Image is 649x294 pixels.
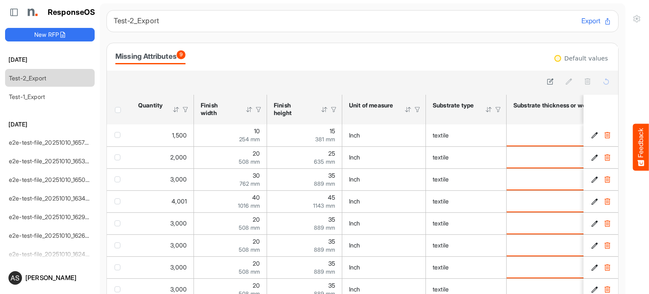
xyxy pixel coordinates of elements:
[194,168,267,190] td: 30 is template cell Column Header httpsnorthellcomontologiesmapping-rulesmeasurementhasfinishsize...
[107,95,131,124] th: Header checkbox
[590,131,599,140] button: Edit
[426,146,507,168] td: textile is template cell Column Header httpsnorthellcomontologiesmapping-rulesmaterialhassubstrat...
[107,190,131,212] td: checkbox
[349,102,393,109] div: Unit of measure
[328,194,335,201] span: 45
[342,146,426,168] td: Inch is template cell Column Header httpsnorthellcomontologiesmapping-rulesmeasurementhasunitofme...
[633,124,649,170] button: Feedback
[603,219,611,228] button: Delete
[433,242,449,249] span: textile
[131,124,194,146] td: 1500 is template cell Column Header httpsnorthellcomontologiesmapping-rulesorderhasquantity
[170,286,187,293] span: 3,000
[507,234,633,256] td: is template cell Column Header httpsnorthellcomontologiesmapping-rulesmaterialhasmaterialthicknes...
[603,285,611,294] button: Delete
[342,124,426,146] td: Inch is template cell Column Header httpsnorthellcomontologiesmapping-rulesmeasurementhasunitofme...
[328,172,335,179] span: 35
[315,136,335,143] span: 381 mm
[9,176,93,183] a: e2e-test-file_20251010_165056
[349,198,360,205] span: Inch
[426,212,507,234] td: textile is template cell Column Header httpsnorthellcomontologiesmapping-rulesmaterialhassubstrat...
[513,102,600,109] div: Substrate thickness or weight
[131,190,194,212] td: 4001 is template cell Column Header httpsnorthellcomontologiesmapping-rulesorderhasquantity
[194,190,267,212] td: 40 is template cell Column Header httpsnorthellcomontologiesmapping-rulesmeasurementhasfinishsize...
[581,16,611,27] button: Export
[494,106,502,113] div: Filter Icon
[194,212,267,234] td: 20 is template cell Column Header httpsnorthellcomontologiesmapping-rulesmeasurementhasfinishsize...
[603,153,611,162] button: Delete
[131,146,194,168] td: 2000 is template cell Column Header httpsnorthellcomontologiesmapping-rulesorderhasquantity
[239,246,260,253] span: 508 mm
[603,175,611,184] button: Delete
[603,241,611,250] button: Delete
[584,124,620,146] td: e1b6d7a2-f878-4193-b778-09025ed1c150 is template cell Column Header
[342,234,426,256] td: Inch is template cell Column Header httpsnorthellcomontologiesmapping-rulesmeasurementhasunitofme...
[584,234,620,256] td: 49536195-446f-4943-92af-0e3de3042b00 is template cell Column Header
[239,268,260,275] span: 508 mm
[131,168,194,190] td: 3000 is template cell Column Header httpsnorthellcomontologiesmapping-rulesorderhasquantity
[177,50,185,59] span: 9
[584,256,620,278] td: c835cc2e-f4c6-4860-becd-82c1bfcd2149 is template cell Column Header
[267,190,342,212] td: 45 is template cell Column Header httpsnorthellcomontologiesmapping-rulesmeasurementhasfinishsize...
[426,190,507,212] td: textile is template cell Column Header httpsnorthellcomontologiesmapping-rulesmaterialhassubstrat...
[342,190,426,212] td: Inch is template cell Column Header httpsnorthellcomontologiesmapping-rulesmeasurementhasunitofme...
[131,212,194,234] td: 3000 is template cell Column Header httpsnorthellcomontologiesmapping-rulesorderhasquantity
[590,285,599,294] button: Edit
[240,180,260,187] span: 762 mm
[603,197,611,206] button: Delete
[314,158,335,165] span: 635 mm
[115,50,185,62] div: Missing Attributes
[342,168,426,190] td: Inch is template cell Column Header httpsnorthellcomontologiesmapping-rulesmeasurementhasunitofme...
[267,124,342,146] td: 15 is template cell Column Header httpsnorthellcomontologiesmapping-rulesmeasurementhasfinishsize...
[9,195,93,202] a: e2e-test-file_20251010_163447
[328,150,335,157] span: 25
[342,256,426,278] td: Inch is template cell Column Header httpsnorthellcomontologiesmapping-rulesmeasurementhasunitofme...
[170,176,187,183] span: 3,000
[433,286,449,293] span: textile
[11,275,19,281] span: AS
[590,241,599,250] button: Edit
[564,55,608,61] div: Default values
[170,154,187,161] span: 2,000
[170,242,187,249] span: 3,000
[590,175,599,184] button: Edit
[131,234,194,256] td: 3000 is template cell Column Header httpsnorthellcomontologiesmapping-rulesorderhasquantity
[138,102,161,109] div: Quantity
[349,220,360,227] span: Inch
[48,8,95,17] h1: ResponseOS
[194,124,267,146] td: 10 is template cell Column Header httpsnorthellcomontologiesmapping-rulesmeasurementhasfinishsize...
[254,127,260,135] span: 10
[25,275,91,281] div: [PERSON_NAME]
[584,190,620,212] td: c98a4775-87b4-4c97-9cf2-f119e49f6f23 is template cell Column Header
[349,264,360,271] span: Inch
[584,146,620,168] td: 1fc8d725-b1c3-4ded-85c0-288a5a618d52 is template cell Column Header
[239,224,260,231] span: 508 mm
[507,146,633,168] td: is template cell Column Header httpsnorthellcomontologiesmapping-rulesmaterialhasmaterialthicknes...
[328,282,335,289] span: 35
[414,106,421,113] div: Filter Icon
[330,106,338,113] div: Filter Icon
[23,4,40,21] img: Northell
[9,213,93,220] a: e2e-test-file_20251010_162943
[267,234,342,256] td: 35 is template cell Column Header httpsnorthellcomontologiesmapping-rulesmeasurementhasfinishsize...
[267,146,342,168] td: 25 is template cell Column Header httpsnorthellcomontologiesmapping-rulesmeasurementhasfinishsize...
[507,256,633,278] td: is template cell Column Header httpsnorthellcomontologiesmapping-rulesmaterialhasmaterialthicknes...
[182,106,189,113] div: Filter Icon
[349,242,360,249] span: Inch
[342,212,426,234] td: Inch is template cell Column Header httpsnorthellcomontologiesmapping-rulesmeasurementhasunitofme...
[253,238,260,245] span: 20
[253,260,260,267] span: 20
[267,168,342,190] td: 35 is template cell Column Header httpsnorthellcomontologiesmapping-rulesmeasurementhasfinishsize...
[433,198,449,205] span: textile
[238,202,260,209] span: 1016 mm
[328,260,335,267] span: 35
[239,136,260,143] span: 254 mm
[328,216,335,223] span: 35
[349,286,360,293] span: Inch
[9,74,46,82] a: Test-2_Export
[328,238,335,245] span: 35
[313,202,335,209] span: 1143 mm
[5,28,95,41] button: New RFP
[9,232,92,239] a: e2e-test-file_20251010_162658
[253,172,260,179] span: 30
[9,157,93,165] a: e2e-test-file_20251010_165343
